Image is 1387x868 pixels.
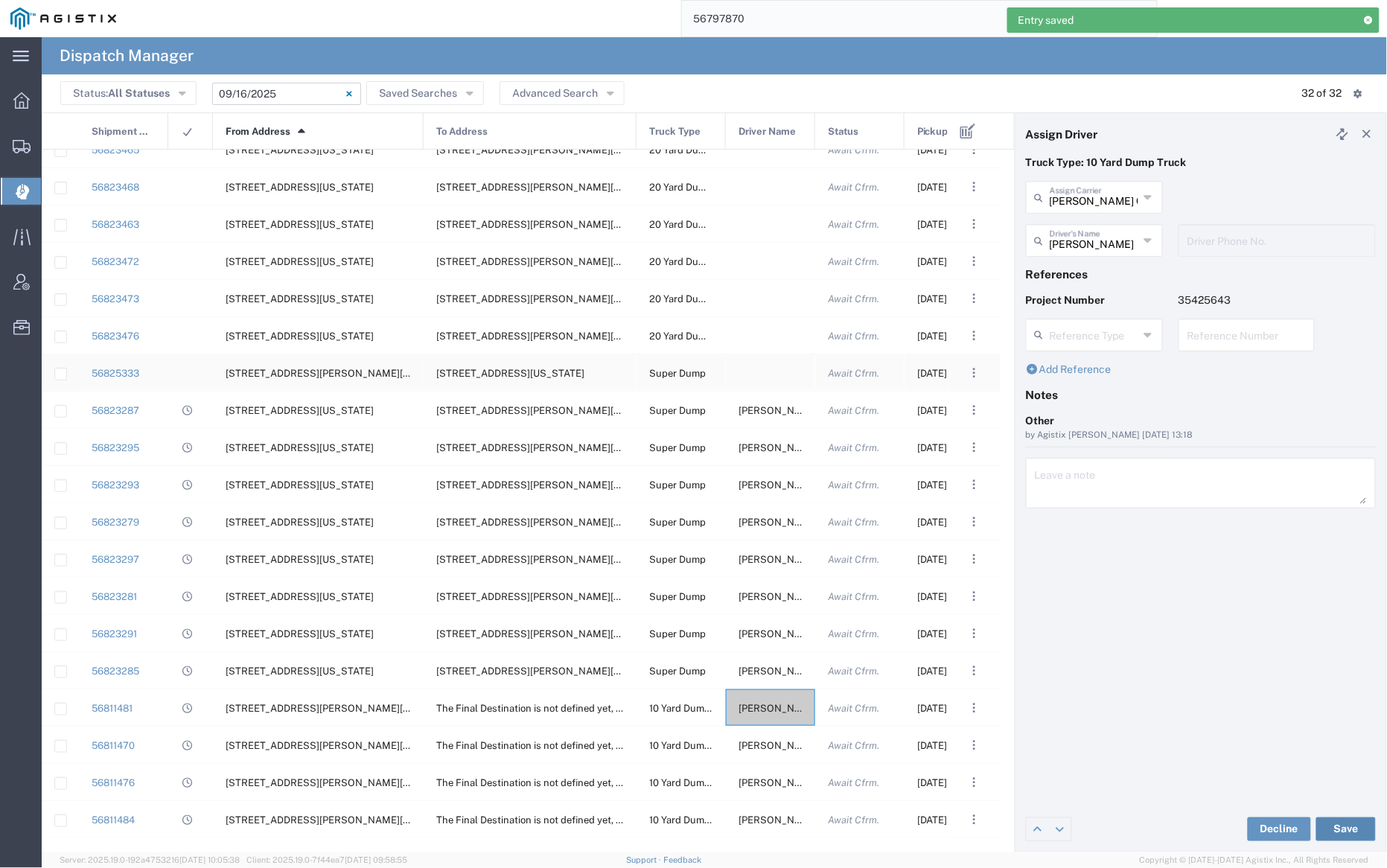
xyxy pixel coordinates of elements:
span: . . . [973,736,976,754]
span: 09/16/2025, 06:00 [917,442,976,453]
span: 09/16/2025, 06:00 [917,517,976,528]
span: 10 Yard Dump Truck [649,777,739,788]
span: 09/16/2025, 07:00 [917,777,976,788]
span: Await Cfrm. [828,256,879,267]
a: 56823472 [92,256,139,267]
span: Ken Rasmussen [739,703,819,714]
span: 480 Amador St Pier 92, San Francisco, California, 94124, United States [226,368,454,379]
a: 56825333 [92,368,139,379]
a: 56823297 [92,554,139,565]
span: 3600 Adobe Rd, Petaluma, California, 94954, United States [226,144,374,156]
a: 56811484 [92,814,135,826]
a: Add Reference [1026,363,1112,375]
span: Await Cfrm. [828,740,879,751]
span: Super Dump [649,517,706,528]
span: Await Cfrm. [828,293,879,304]
span: 680 Dado St, San Jose, California, 95131, United States [226,405,374,416]
span: 3600 Adobe Rd, Petaluma, California, 94954, United States [226,331,374,342]
span: 20 Yard Dump Truck [649,144,741,156]
button: ... [964,139,985,160]
span: Super Dump [649,628,706,639]
span: Super Dump [649,405,706,416]
span: 09/16/2025, 06:00 [917,479,976,491]
span: Charanjit Singh [739,405,819,416]
span: Super Dump [649,368,706,379]
button: ... [964,176,985,197]
span: Await Cfrm. [828,703,879,714]
span: Rafael Pugga [739,777,819,788]
span: . . . [973,699,976,717]
span: The Final Destination is not defined yet, Angwin, California, United States [436,740,880,751]
span: 1601 Dixon Landing Rd, Milpitas, California, 95035, United States [436,479,665,491]
span: 901 Bailey Rd, Pittsburg, California, 94565, United States [436,256,665,267]
span: 3600 Adobe Rd, Petaluma, California, 94954, United States [226,293,374,304]
a: 56823293 [92,479,139,491]
span: 09/16/2025, 06:00 [917,219,976,230]
span: Await Cfrm. [828,517,879,528]
span: Status [828,113,858,150]
span: 1601 Dixon Landing Rd, Milpitas, California, 95035, United States [436,517,665,528]
span: 09/16/2025, 07:00 [917,740,976,751]
span: Await Cfrm. [828,479,879,491]
span: 3600 Adobe Rd, Petaluma, California, 94954, United States [226,256,374,267]
button: ... [964,660,985,681]
span: Server: 2025.19.0-192a4753216 [60,855,240,864]
span: To Address [436,113,488,150]
span: 901 Bailey Rd, Pittsburg, California, 94565, United States [436,219,665,230]
span: 99 Main St, Daly City, California, 94014, United States [436,368,584,379]
span: . . . [973,587,976,605]
span: The Final Destination is not defined yet, Angwin, California, United States [436,777,880,788]
span: . . . [973,513,976,531]
span: 09/16/2025, 06:00 [917,405,976,416]
span: 680 Dado St, San Jose, California, 95131, United States [226,554,374,565]
span: 3600 Adobe Rd, Petaluma, California, 94954, United States [226,182,374,193]
span: . . . [973,476,976,494]
span: 09/16/2025, 06:00 [917,554,976,565]
span: Shipment No. [92,113,152,150]
a: 56823279 [92,517,139,528]
span: 901 Bailey Rd, Pittsburg, California, 94565, United States [436,293,665,304]
span: 3600 Adobe Rd, Petaluma, California, 94954, United States [226,219,374,230]
span: 09/16/2025, 06:00 [917,628,976,639]
button: ... [964,474,985,495]
span: 910 Howell Mountain Rd, Angwin, California, United States [226,740,454,751]
button: Advanced Search [500,81,625,105]
span: 09/16/2025, 06:00 [917,666,976,677]
span: Await Cfrm. [828,442,879,453]
span: 910 Howell Mountain Rd, Angwin, California, United States [226,814,454,826]
span: 901 Bailey Rd, Pittsburg, California, 94565, United States [436,144,665,156]
span: Await Cfrm. [828,777,879,788]
span: . . . [973,438,976,456]
span: 1601 Dixon Landing Rd, Milpitas, California, 95035, United States [436,554,665,565]
div: by Agistix [PERSON_NAME] [DATE] 13:18 [1026,429,1376,442]
span: 680 Dado St, San Jose, California, 95131, United States [226,517,374,528]
span: . . . [973,550,976,568]
a: Feedback [663,855,701,864]
a: 56823281 [92,591,137,602]
span: From Address [226,113,290,150]
span: . . . [973,811,976,829]
span: Super Dump [649,479,706,491]
button: ... [964,698,985,718]
div: Other [1026,413,1376,429]
button: ... [964,772,985,793]
span: Await Cfrm. [828,331,879,342]
p: Truck Type: 10 Yard Dump Truck [1026,155,1376,170]
span: 09/16/2025, 07:00 [917,703,976,714]
span: Await Cfrm. [828,182,879,193]
a: 56823473 [92,293,139,304]
span: Pickup Date and Time [917,113,978,150]
span: Harpreet Singh [739,479,819,491]
span: Harmanpreet Singh [739,666,819,677]
span: 1601 Dixon Landing Rd, Milpitas, California, 95035, United States [436,666,665,677]
button: ... [964,809,985,830]
span: 680 Dado St, San Jose, California, 95131, United States [226,442,374,453]
span: 680 Dado St, San Jose, California, 95131, United States [226,591,374,602]
span: Driver Name [739,113,796,150]
span: Await Cfrm. [828,591,879,602]
button: ... [964,586,985,607]
span: Jagdish Mann [739,628,819,639]
span: . . . [973,773,976,791]
span: 10 Yard Dump Truck [649,740,739,751]
button: ... [964,214,985,234]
